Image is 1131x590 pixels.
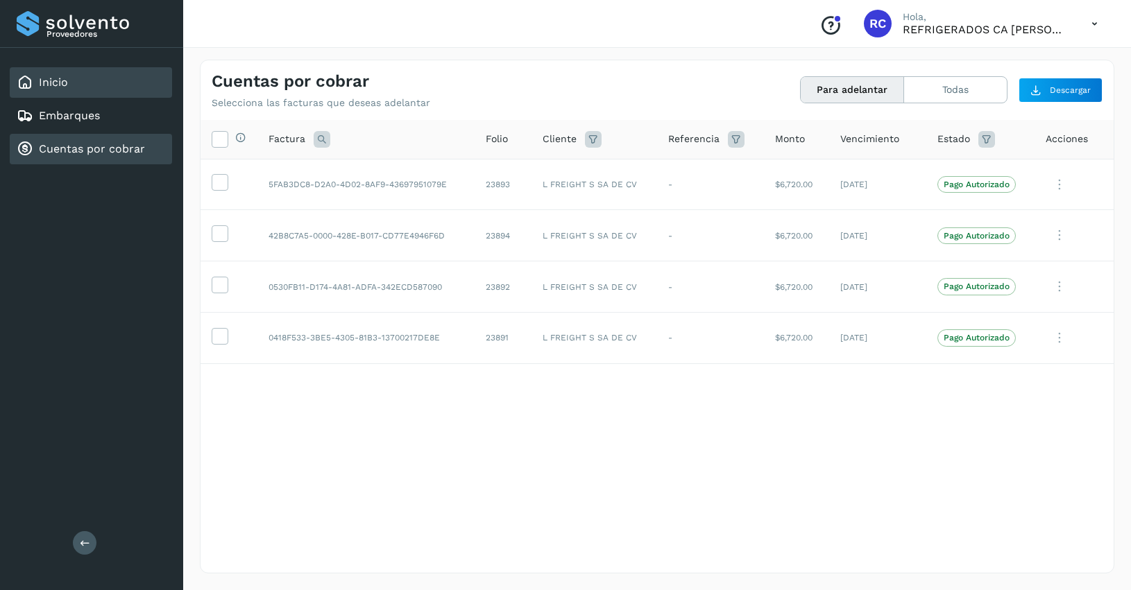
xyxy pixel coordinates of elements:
td: - [657,261,764,313]
span: Estado [937,132,970,146]
button: Para adelantar [801,77,904,103]
p: REFRIGERADOS CA DOMINGUEZ [903,23,1069,36]
td: 23894 [475,210,532,261]
td: 0418F533-3BE5-4305-81B3-13700217DE8E [257,312,475,363]
h4: Cuentas por cobrar [212,71,369,92]
a: Embarques [39,109,100,122]
td: $6,720.00 [764,159,829,210]
td: L FREIGHT S SA DE CV [532,210,658,261]
p: Selecciona las facturas que deseas adelantar [212,97,430,109]
td: 23892 [475,261,532,313]
td: L FREIGHT S SA DE CV [532,159,658,210]
button: Todas [904,77,1007,103]
div: Embarques [10,101,172,131]
span: Acciones [1046,132,1088,146]
td: 42B8C7A5-0000-428E-B017-CD77E4946F6D [257,210,475,261]
td: 23891 [475,312,532,363]
td: [DATE] [829,261,926,313]
p: Proveedores [46,29,167,39]
td: [DATE] [829,312,926,363]
a: Inicio [39,76,68,89]
span: Referencia [668,132,720,146]
td: - [657,210,764,261]
p: Pago Autorizado [944,180,1010,189]
span: Vencimiento [840,132,899,146]
td: [DATE] [829,159,926,210]
td: - [657,159,764,210]
td: $6,720.00 [764,261,829,313]
button: Descargar [1019,78,1103,103]
td: 0530FB11-D174-4A81-ADFA-342ECD587090 [257,261,475,313]
a: Cuentas por cobrar [39,142,145,155]
p: Pago Autorizado [944,231,1010,241]
div: Cuentas por cobrar [10,134,172,164]
span: Cliente [543,132,577,146]
td: L FREIGHT S SA DE CV [532,261,658,313]
td: [DATE] [829,210,926,261]
td: 5FAB3DC8-D2A0-4D02-8AF9-43697951079E [257,159,475,210]
td: $6,720.00 [764,210,829,261]
td: - [657,312,764,363]
td: $6,720.00 [764,312,829,363]
span: Factura [269,132,305,146]
span: Folio [486,132,508,146]
p: Pago Autorizado [944,281,1010,291]
p: Pago Autorizado [944,333,1010,342]
span: Descargar [1050,84,1091,96]
td: 23893 [475,159,532,210]
p: Hola, [903,11,1069,23]
span: Monto [775,132,805,146]
td: L FREIGHT S SA DE CV [532,312,658,363]
div: Inicio [10,67,172,98]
